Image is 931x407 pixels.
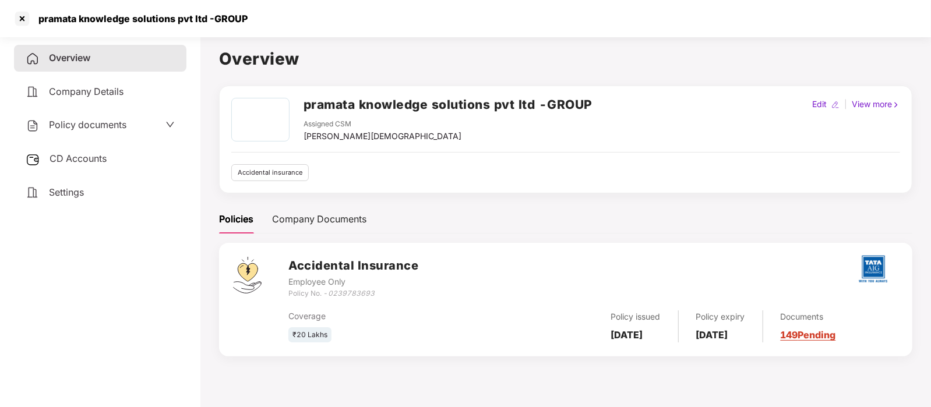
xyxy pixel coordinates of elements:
[31,13,248,24] div: pramata knowledge solutions pvt ltd -GROUP
[50,153,107,164] span: CD Accounts
[611,329,643,341] b: [DATE]
[304,95,593,114] h2: pramata knowledge solutions pvt ltd -GROUP
[288,310,492,323] div: Coverage
[288,257,418,275] h3: Accidental Insurance
[781,329,836,341] a: 149 Pending
[26,52,40,66] img: svg+xml;base64,PHN2ZyB4bWxucz0iaHR0cDovL3d3dy53My5vcmcvMjAwMC9zdmciIHdpZHRoPSIyNCIgaGVpZ2h0PSIyNC...
[165,120,175,129] span: down
[696,310,745,323] div: Policy expiry
[49,119,126,130] span: Policy documents
[304,119,461,130] div: Assigned CSM
[810,98,829,111] div: Edit
[26,153,40,167] img: svg+xml;base64,PHN2ZyB3aWR0aD0iMjUiIGhlaWdodD0iMjQiIHZpZXdCb3g9IjAgMCAyNSAyNCIgZmlsbD0ibm9uZSIgeG...
[219,212,253,226] div: Policies
[288,327,332,343] div: ₹20 Lakhs
[842,98,849,111] div: |
[611,310,661,323] div: Policy issued
[49,86,124,97] span: Company Details
[849,98,902,111] div: View more
[49,186,84,198] span: Settings
[696,329,728,341] b: [DATE]
[49,52,90,63] span: Overview
[328,289,375,298] i: 0239783693
[892,101,900,109] img: rightIcon
[26,186,40,200] img: svg+xml;base64,PHN2ZyB4bWxucz0iaHR0cDovL3d3dy53My5vcmcvMjAwMC9zdmciIHdpZHRoPSIyNCIgaGVpZ2h0PSIyNC...
[26,119,40,133] img: svg+xml;base64,PHN2ZyB4bWxucz0iaHR0cDovL3d3dy53My5vcmcvMjAwMC9zdmciIHdpZHRoPSIyNCIgaGVpZ2h0PSIyNC...
[288,288,418,299] div: Policy No. -
[304,130,461,143] div: [PERSON_NAME][DEMOGRAPHIC_DATA]
[781,310,836,323] div: Documents
[831,101,840,109] img: editIcon
[288,275,418,288] div: Employee Only
[219,46,912,72] h1: Overview
[233,257,262,293] img: svg+xml;base64,PHN2ZyB4bWxucz0iaHR0cDovL3d3dy53My5vcmcvMjAwMC9zdmciIHdpZHRoPSI0OS4zMjEiIGhlaWdodD...
[272,212,366,226] div: Company Documents
[231,164,309,181] div: Accidental insurance
[853,249,894,289] img: tatag.png
[26,85,40,99] img: svg+xml;base64,PHN2ZyB4bWxucz0iaHR0cDovL3d3dy53My5vcmcvMjAwMC9zdmciIHdpZHRoPSIyNCIgaGVpZ2h0PSIyNC...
